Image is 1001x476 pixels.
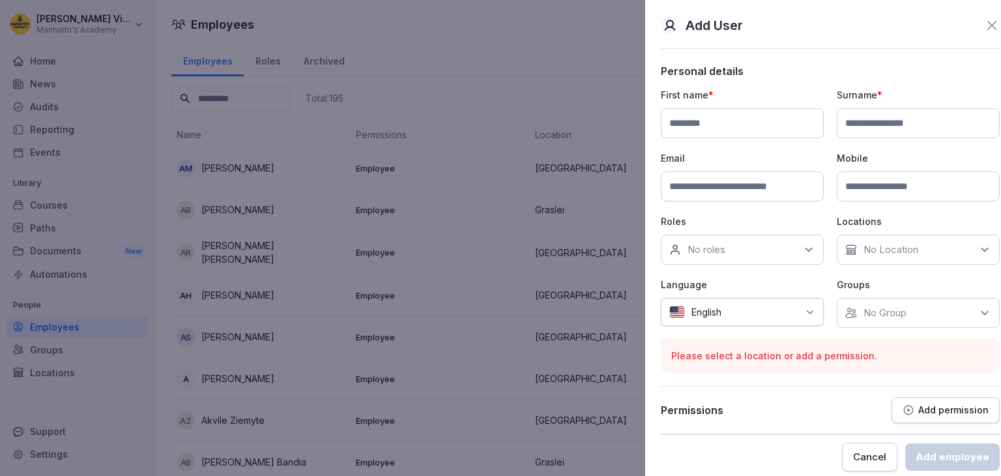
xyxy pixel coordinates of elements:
p: Surname [837,88,1000,102]
p: Add User [686,16,743,35]
p: Permissions [661,404,723,417]
p: No Group [863,306,907,320]
p: Personal details [661,65,1000,78]
button: Add employee [905,443,1000,471]
img: us.svg [669,306,685,318]
p: Mobile [837,151,1000,165]
p: Email [661,151,824,165]
p: Groups [837,278,1000,291]
button: Cancel [842,443,897,471]
p: No roles [688,243,725,256]
div: Add employee [916,450,989,464]
p: Locations [837,215,1000,228]
div: Cancel [853,450,886,464]
p: Roles [661,215,824,228]
p: Add permission [918,405,989,415]
button: Add permission [892,397,1000,423]
p: No Location [863,243,918,256]
p: Please select a location or add a permission. [671,349,989,363]
p: Language [661,278,824,291]
div: English [661,298,824,326]
p: First name [661,88,824,102]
